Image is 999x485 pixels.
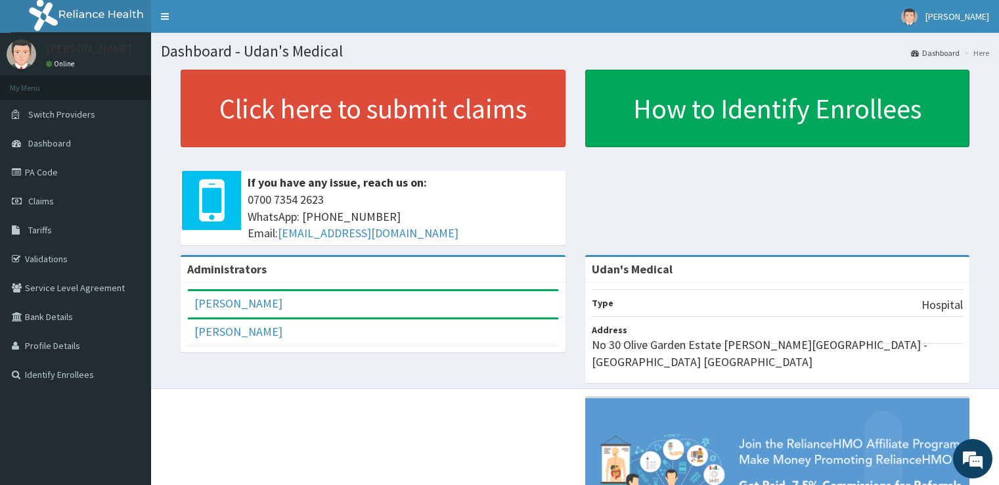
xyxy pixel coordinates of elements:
[28,108,95,120] span: Switch Providers
[28,137,71,149] span: Dashboard
[248,191,559,242] span: 0700 7354 2623 WhatsApp: [PHONE_NUMBER] Email:
[901,9,918,25] img: User Image
[46,59,78,68] a: Online
[194,296,282,311] a: [PERSON_NAME]
[592,336,964,370] p: No 30 Olive Garden Estate [PERSON_NAME][GEOGRAPHIC_DATA] - [GEOGRAPHIC_DATA] [GEOGRAPHIC_DATA]
[187,262,267,277] b: Administrators
[592,262,673,277] strong: Udan's Medical
[925,11,989,22] span: [PERSON_NAME]
[248,175,427,190] b: If you have any issue, reach us on:
[592,297,613,309] b: Type
[921,296,963,313] p: Hospital
[194,324,282,339] a: [PERSON_NAME]
[28,224,52,236] span: Tariffs
[161,43,989,60] h1: Dashboard - Udan's Medical
[28,195,54,207] span: Claims
[585,70,970,147] a: How to Identify Enrollees
[278,225,458,241] a: [EMAIL_ADDRESS][DOMAIN_NAME]
[181,70,566,147] a: Click here to submit claims
[7,39,36,69] img: User Image
[911,47,960,58] a: Dashboard
[961,47,989,58] li: Here
[46,43,132,55] p: [PERSON_NAME]
[592,324,627,336] b: Address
